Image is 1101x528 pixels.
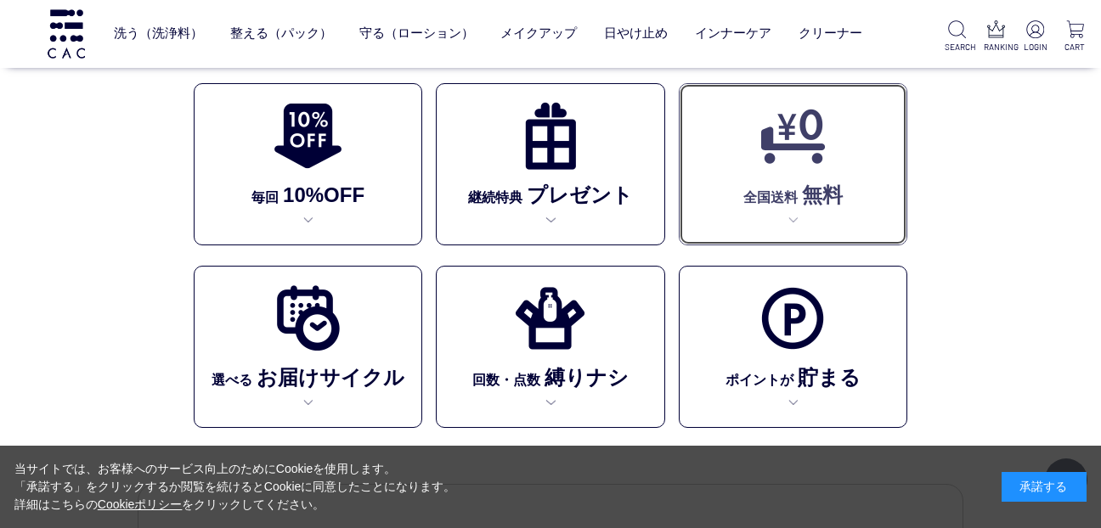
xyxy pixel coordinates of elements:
[726,360,861,393] p: ポイントが
[359,12,474,55] a: 守る（ローション）
[279,183,364,206] span: 10%OFF
[45,9,88,58] img: logo
[743,177,843,211] p: 全国送料
[1023,20,1048,53] a: LOGIN
[522,183,633,206] span: プレゼント
[1062,41,1087,53] p: CART
[679,83,907,245] a: 全国送料無料 全国送料無料
[695,12,771,55] a: インナーケア
[212,360,404,393] p: 選べる
[984,20,1009,53] a: RANKING
[945,41,970,53] p: SEARCH
[274,101,343,171] img: 10%OFF
[436,266,664,428] a: 回数・点数縛りナシ 回数・点数縛りナシ
[194,83,422,245] a: 10%OFF 毎回10%OFF
[1002,472,1087,502] div: 承諾する
[604,12,668,55] a: 日やけ止め
[274,284,343,353] img: 選べるお届けサイクル
[251,177,364,211] p: 毎回
[114,12,203,55] a: 洗う（洗浄料）
[1062,20,1087,53] a: CART
[798,183,843,206] span: 無料
[540,366,629,389] span: 縛りナシ
[98,497,183,511] a: Cookieポリシー
[679,266,907,428] a: ポイントが貯まる ポイントが貯まる
[799,12,862,55] a: クリーナー
[472,360,629,393] p: 回数・点数
[230,12,332,55] a: 整える（パック）
[1023,41,1048,53] p: LOGIN
[758,101,827,171] img: 全国送料無料
[516,284,585,353] img: 回数・点数縛りナシ
[516,101,585,171] img: 継続特典プレゼント
[436,83,664,245] a: 継続特典プレゼント 継続特典プレゼント
[194,266,422,428] a: 選べるお届けサイクル 選べるお届けサイクル
[252,366,404,389] span: お届けサイクル
[984,41,1009,53] p: RANKING
[500,12,577,55] a: メイクアップ
[468,177,633,211] p: 継続特典
[14,460,456,514] div: 当サイトでは、お客様へのサービス向上のためにCookieを使用します。 「承諾する」をクリックするか閲覧を続けるとCookieに同意したことになります。 詳細はこちらの をクリックしてください。
[758,284,827,353] img: ポイントが貯まる
[945,20,970,53] a: SEARCH
[793,366,861,389] span: 貯まる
